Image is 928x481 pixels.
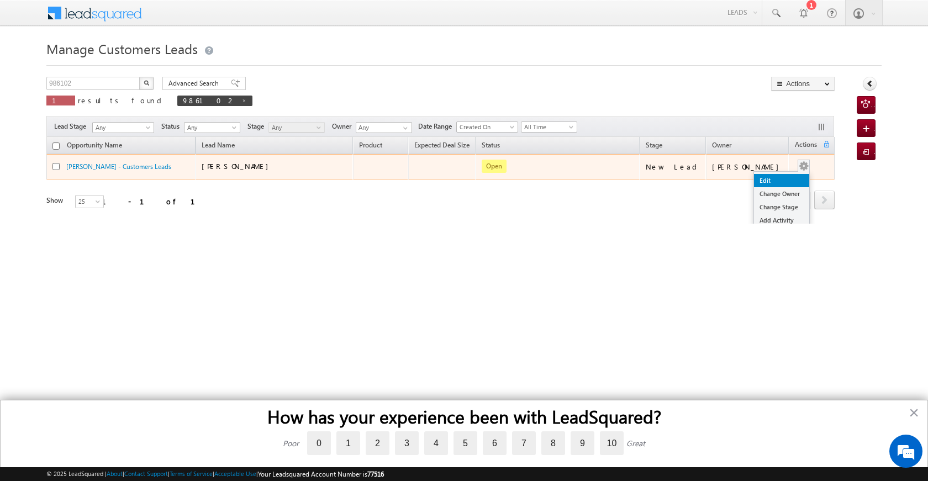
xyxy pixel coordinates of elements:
span: next [814,191,835,209]
span: Stage [646,141,662,149]
a: Terms of Service [170,470,213,477]
span: Actions [789,139,822,153]
span: © 2025 LeadSquared | | | | | [46,469,384,479]
div: [PERSON_NAME] [712,162,784,172]
div: Show [46,195,66,205]
label: 1 [336,431,360,455]
span: All Time [521,122,574,132]
button: Actions [771,77,835,91]
div: Great [626,438,645,448]
a: Edit [754,174,809,187]
a: Show All Items [397,123,411,134]
a: [PERSON_NAME] - Customers Leads [66,162,171,171]
label: 10 [600,431,624,455]
em: Start Chat [150,340,201,355]
span: [PERSON_NAME] [202,161,274,171]
label: 9 [571,431,594,455]
a: Change Owner [754,187,809,200]
label: 2 [366,431,389,455]
span: Open [482,160,507,173]
span: Manage Customers Leads [46,40,198,57]
span: Owner [332,121,356,131]
span: Product [359,141,382,149]
img: d_60004797649_company_0_60004797649 [19,58,46,72]
span: Lead Name [196,139,240,154]
label: 5 [454,431,477,455]
a: Status [476,139,505,154]
label: 0 [307,431,331,455]
label: 3 [395,431,419,455]
label: 8 [541,431,565,455]
button: Close [909,404,919,421]
span: Your Leadsquared Account Number is [258,470,384,478]
span: 986102 [183,96,236,105]
div: New Lead [646,162,701,172]
span: Any [184,123,237,133]
span: Advanced Search [168,78,222,88]
a: Contact Support [124,470,168,477]
textarea: Type your message and hit 'Enter' [14,102,202,331]
a: About [107,470,123,477]
label: 6 [483,431,507,455]
span: Expected Deal Size [414,141,470,149]
img: Search [144,80,149,86]
span: Status [161,121,184,131]
span: 1 [52,96,70,105]
label: 7 [512,431,536,455]
h2: How has your experience been with LeadSquared? [23,406,905,427]
div: Chat with us now [57,58,186,72]
a: Acceptable Use [214,470,256,477]
span: Created On [457,122,514,132]
label: 4 [424,431,448,455]
div: 1 - 1 of 1 [102,195,208,208]
span: results found [78,96,166,105]
span: 77516 [367,470,384,478]
span: Owner [712,141,731,149]
input: Check all records [52,142,60,150]
span: Stage [247,121,268,131]
span: Opportunity Name [67,141,122,149]
span: Any [93,123,150,133]
input: Type to Search [356,122,412,133]
div: Minimize live chat window [181,6,208,32]
a: Change Stage [754,200,809,214]
span: Any [269,123,321,133]
div: Poor [283,438,299,448]
span: Lead Stage [54,121,91,131]
span: Date Range [418,121,456,131]
span: 25 [76,197,105,207]
a: Add Activity [754,214,809,227]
